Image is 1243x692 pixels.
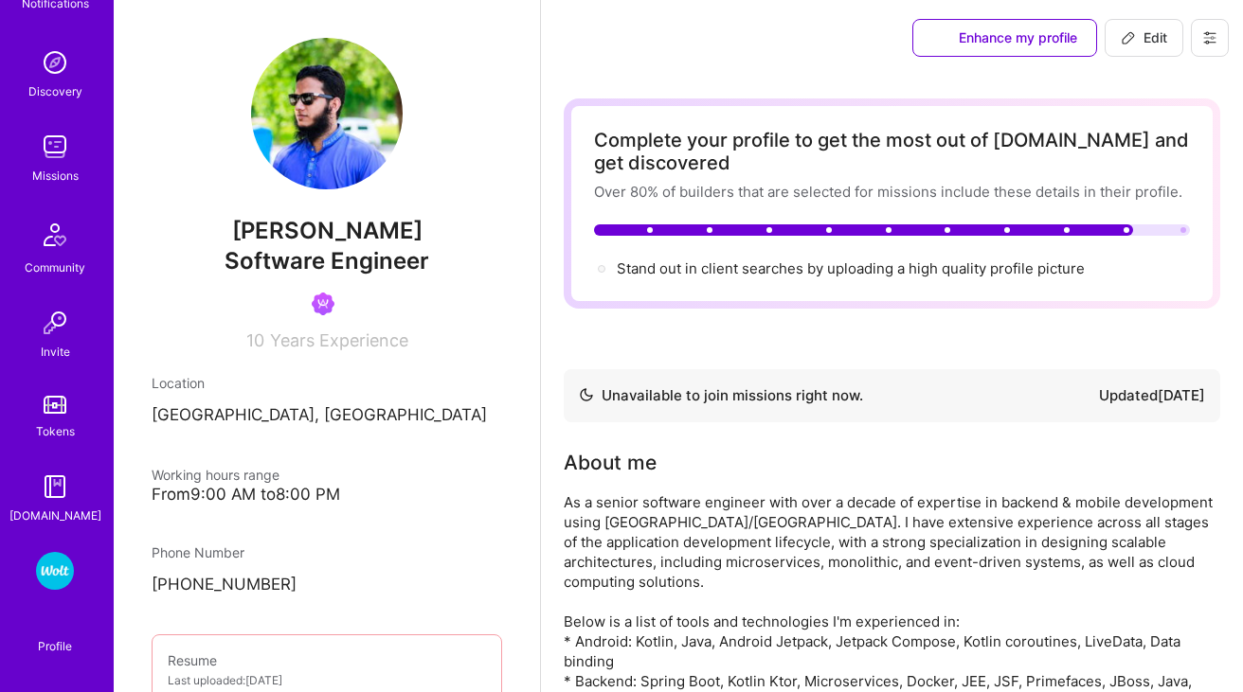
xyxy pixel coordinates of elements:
img: User Avatar [251,38,403,189]
span: 10 [246,330,264,350]
button: Enhance my profile [912,19,1097,57]
div: Updated [DATE] [1099,384,1205,407]
a: Wolt - Fintech: Payments Expansion Team [31,552,79,590]
div: Complete your profile to get the most out of [DOMAIN_NAME] and get discovered [594,129,1190,174]
span: [PERSON_NAME] [152,217,502,245]
img: Wolt - Fintech: Payments Expansion Team [36,552,74,590]
div: [DOMAIN_NAME] [9,506,101,525]
button: Edit [1105,19,1183,57]
div: Community [25,257,85,277]
div: About me [564,449,657,477]
div: Unavailable to join missions right now. [579,384,863,407]
div: Tokens [36,421,75,441]
img: Community [32,212,78,257]
div: Discovery [28,81,82,101]
p: [PHONE_NUMBER] [152,574,502,596]
div: Invite [41,342,70,362]
div: Missions [32,166,79,186]
div: Last uploaded: [DATE] [168,670,486,690]
div: From 9:00 AM to 8:00 PM [152,485,502,505]
p: [GEOGRAPHIC_DATA], [GEOGRAPHIC_DATA] [152,404,502,427]
div: Tell us a little about yourself [564,449,657,477]
img: tokens [44,396,66,414]
img: Been on Mission [312,293,334,315]
a: Profile [31,616,79,654]
div: Location [152,373,502,393]
div: Profile [38,636,72,654]
span: Phone Number [152,544,244,560]
span: Enhance my profile [932,28,1077,47]
img: Availability [579,387,594,402]
i: icon SuggestedTeams [932,31,947,46]
img: discovery [36,44,74,81]
div: Over 80% of builders that are selected for missions include these details in their profile. [594,182,1190,202]
img: guide book [36,468,74,506]
span: Years Experience [270,330,408,350]
span: Edit [1121,28,1167,47]
span: Working hours range [152,467,279,483]
img: Invite [36,304,74,342]
img: teamwork [36,128,74,166]
span: Resume [168,652,217,668]
div: Stand out in client searches by uploading a high quality profile picture [617,258,1085,278]
span: Software Engineer [225,247,429,275]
